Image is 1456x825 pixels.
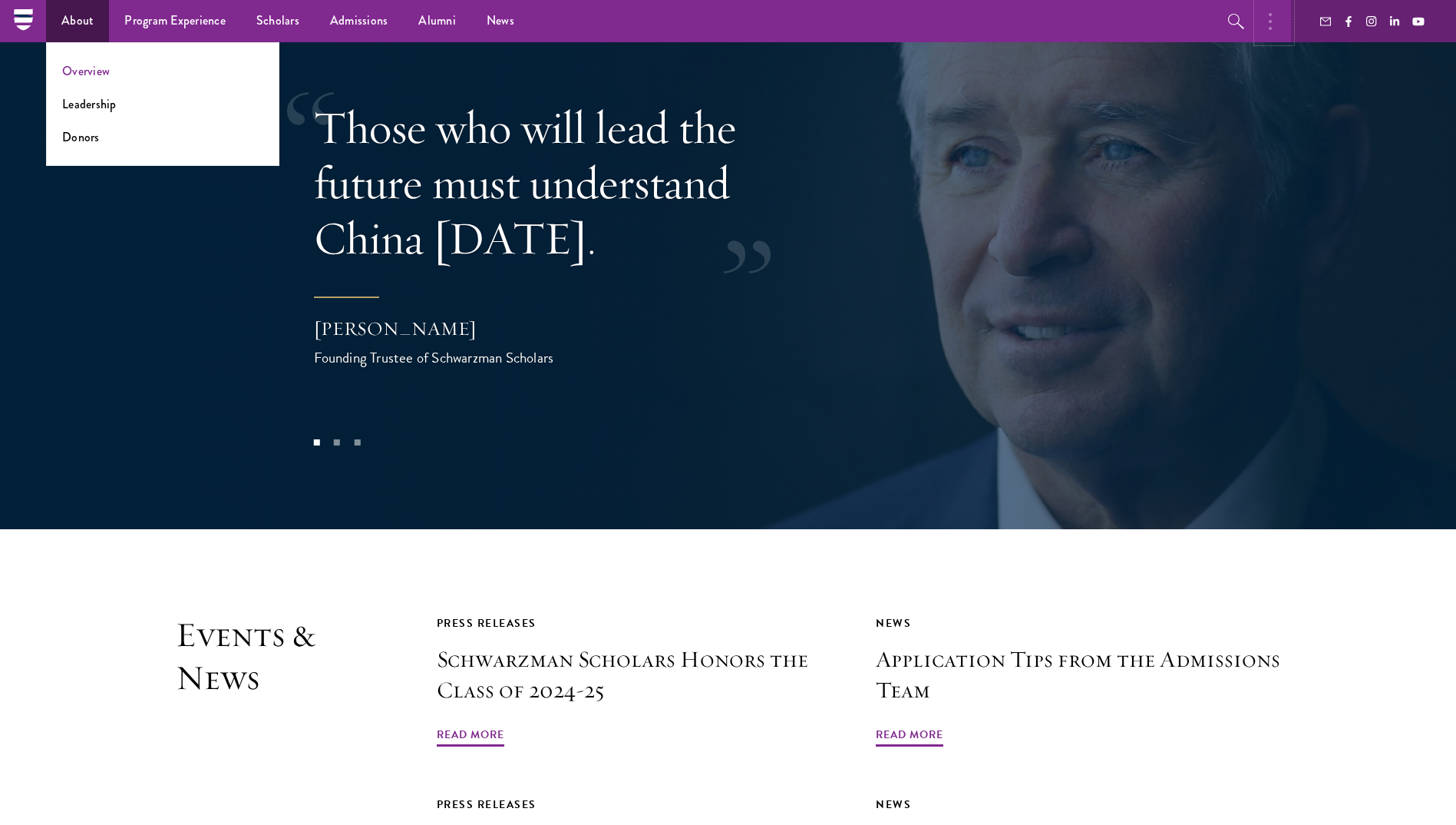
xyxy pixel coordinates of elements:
div: Founding Trustee of Schwarzman Scholars [314,346,621,369]
div: News [876,795,1281,814]
div: News [876,614,1281,633]
span: Read More [437,725,504,749]
span: Read More [876,725,943,749]
p: Those who will lead the future must understand China [DATE]. [314,100,813,266]
button: 1 of 3 [306,432,326,452]
a: Press Releases Schwarzman Scholars Honors the Class of 2024-25 Read More [437,614,842,749]
div: Press Releases [437,795,842,814]
a: Donors [62,128,100,146]
div: [PERSON_NAME] [314,316,621,342]
button: 2 of 3 [327,432,347,452]
div: Press Releases [437,614,842,633]
a: Leadership [62,95,117,113]
h3: Schwarzman Scholars Honors the Class of 2024-25 [437,644,842,706]
a: News Application Tips from the Admissions Team Read More [876,614,1281,749]
h3: Application Tips from the Admissions Team [876,644,1281,706]
button: 3 of 3 [347,432,367,452]
a: Overview [62,62,110,80]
